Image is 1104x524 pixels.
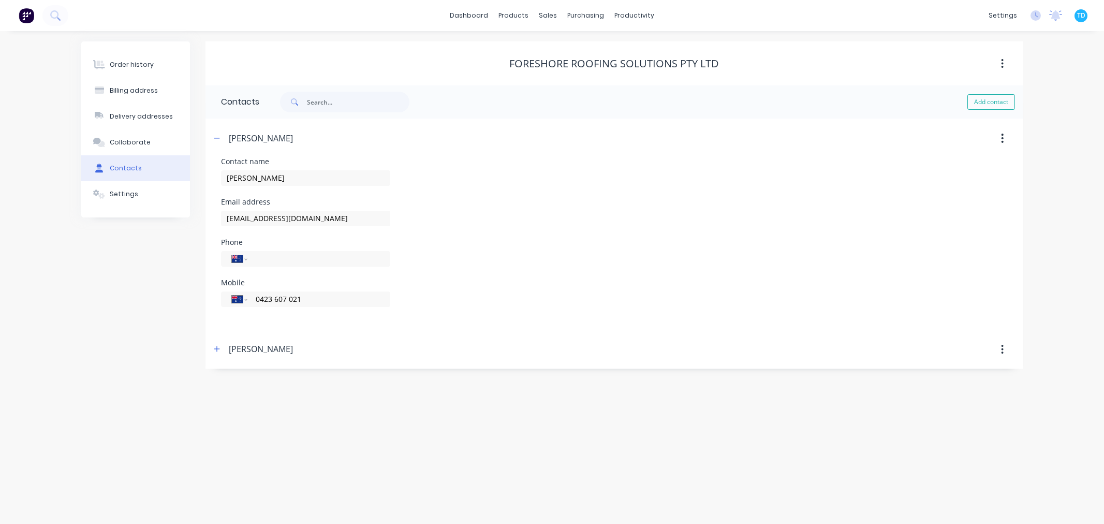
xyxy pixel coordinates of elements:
div: productivity [609,8,659,23]
div: Contact name [221,158,390,165]
div: Contacts [110,164,142,173]
div: Mobile [221,279,390,286]
div: sales [534,8,562,23]
span: TD [1077,11,1085,20]
div: settings [983,8,1022,23]
div: purchasing [562,8,609,23]
button: Delivery addresses [81,104,190,129]
div: [PERSON_NAME] [229,132,293,144]
div: Contacts [205,85,259,119]
div: Billing address [110,86,158,95]
img: Factory [19,8,34,23]
div: Email address [221,198,390,206]
div: Order history [110,60,154,69]
div: Phone [221,239,390,246]
button: Order history [81,52,190,78]
input: Search... [307,92,409,112]
div: Collaborate [110,138,151,147]
a: dashboard [445,8,493,23]
button: Settings [81,181,190,207]
div: products [493,8,534,23]
div: [PERSON_NAME] [229,343,293,355]
button: Billing address [81,78,190,104]
div: Delivery addresses [110,112,173,121]
div: Foreshore Roofing Solutions PTY LTD [509,57,719,70]
button: Collaborate [81,129,190,155]
button: Add contact [967,94,1015,110]
button: Contacts [81,155,190,181]
div: Settings [110,190,138,199]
